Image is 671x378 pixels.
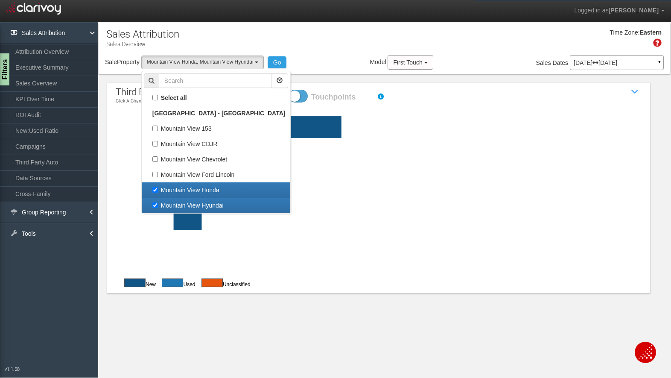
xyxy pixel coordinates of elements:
[629,85,642,98] i: Show / Hide Sales Attribution Chart
[136,208,662,230] rect: Capital One|1|0|0
[116,87,182,97] span: third party auto
[142,136,290,152] a: Mountain View CDJR
[141,56,264,69] button: Mountain View Honda, Mountain View Hyundai
[144,185,288,196] label: Mountain View Honda
[268,56,287,68] button: Go
[553,59,569,66] span: Dates
[656,57,663,71] a: ▼
[201,278,223,287] button: Used
[568,0,671,21] a: Logged in as[PERSON_NAME]
[136,231,662,253] rect: TrueCar|0|1|0
[136,185,662,207] rect: Edmunds|2|0|0
[136,139,662,161] rect: CarGurus|4|10|0
[124,278,146,287] button: New
[116,99,182,104] p: Click a channel to view details
[147,59,254,65] span: Mountain View Honda, Mountain View Hyundai
[574,7,608,14] span: Logged in as
[106,37,179,48] p: Sales Overview
[144,154,288,165] label: Mountain View Chevrolet
[136,116,662,138] rect: Autotrader/KBB|6|8|0
[142,152,290,167] a: Mountain View Chevrolet
[144,138,288,149] label: Mountain View CDJR
[607,29,639,37] div: Time Zone:
[152,110,286,117] b: [GEOGRAPHIC_DATA] - [GEOGRAPHIC_DATA]
[142,90,290,105] a: Select all
[609,7,659,14] span: [PERSON_NAME]
[136,162,662,184] rect: Cars.com|2|1|0
[142,167,290,182] a: Mountain View Ford Lincoln
[388,55,433,70] button: First Touch
[311,92,371,103] label: Touchpoints
[144,169,288,180] label: Mountain View Ford Lincoln
[142,105,290,121] a: [GEOGRAPHIC_DATA] - [GEOGRAPHIC_DATA]
[574,60,660,66] p: [DATE] [DATE]
[106,29,179,40] h1: Sales Attribution
[159,73,271,88] input: Search
[120,278,156,288] div: New
[162,278,183,287] button: Used
[640,29,662,37] div: Eastern
[142,182,290,198] a: Mountain View Honda
[158,278,195,288] div: Used
[105,59,117,65] span: Sale
[393,59,422,66] span: First Touch
[197,278,251,288] div: Unclassified
[142,198,290,213] a: Mountain View Hyundai
[152,95,158,100] input: Select all
[142,121,290,136] a: Mountain View 153
[144,200,288,211] label: Mountain View Hyundai
[144,123,288,134] label: Mountain View 153
[536,59,551,66] span: Sales
[144,92,288,103] label: Select all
